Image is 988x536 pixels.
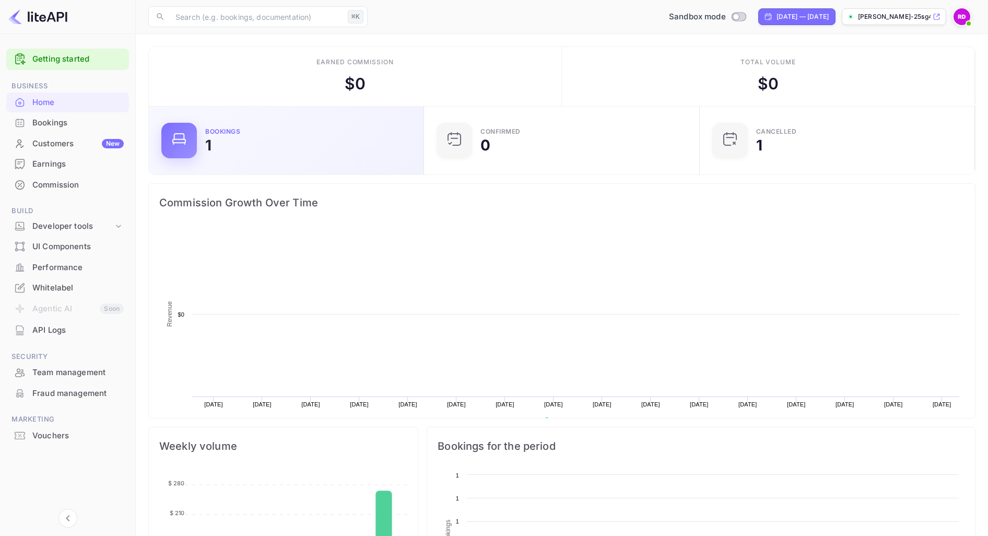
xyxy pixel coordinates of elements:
[756,129,797,135] div: CANCELLED
[6,258,129,277] a: Performance
[456,495,459,502] text: 1
[6,320,129,341] div: API Logs
[438,438,965,455] span: Bookings for the period
[758,72,779,96] div: $ 0
[6,49,129,70] div: Getting started
[554,417,580,425] text: Revenue
[456,472,459,479] text: 1
[32,179,124,191] div: Commission
[756,138,762,153] div: 1
[253,401,272,407] text: [DATE]
[6,113,129,132] a: Bookings
[350,401,369,407] text: [DATE]
[480,129,521,135] div: Confirmed
[170,509,185,517] tspan: $ 210
[544,401,563,407] text: [DATE]
[6,237,129,256] a: UI Components
[32,324,124,336] div: API Logs
[6,205,129,217] span: Build
[836,401,854,407] text: [DATE]
[641,401,660,407] text: [DATE]
[669,11,726,23] span: Sandbox mode
[954,8,970,25] img: Renan Duarte
[6,258,129,278] div: Performance
[6,175,129,195] div: Commission
[6,426,129,445] a: Vouchers
[32,388,124,400] div: Fraud management
[6,363,129,382] a: Team management
[6,92,129,113] div: Home
[32,367,124,379] div: Team management
[178,311,184,318] text: $0
[32,117,124,129] div: Bookings
[6,320,129,340] a: API Logs
[858,12,931,21] p: [PERSON_NAME]-25sg4.nui...
[6,383,129,403] a: Fraud management
[480,138,490,153] div: 0
[32,282,124,294] div: Whitelabel
[8,8,67,25] img: LiteAPI logo
[593,401,611,407] text: [DATE]
[456,518,459,525] text: 1
[32,158,124,170] div: Earnings
[166,301,173,327] text: Revenue
[6,92,129,112] a: Home
[169,6,344,27] input: Search (e.g. bookings, documentation)
[884,401,903,407] text: [DATE]
[6,278,129,298] div: Whitelabel
[6,154,129,173] a: Earnings
[32,262,124,274] div: Performance
[777,12,829,21] div: [DATE] — [DATE]
[58,509,77,528] button: Collapse navigation
[933,401,951,407] text: [DATE]
[758,8,836,25] div: Click to change the date range period
[6,383,129,404] div: Fraud management
[168,480,185,487] tspan: $ 280
[6,80,129,92] span: Business
[345,72,366,96] div: $ 0
[6,113,129,133] div: Bookings
[316,57,394,67] div: Earned commission
[6,426,129,446] div: Vouchers
[690,401,709,407] text: [DATE]
[204,401,223,407] text: [DATE]
[32,220,113,232] div: Developer tools
[6,414,129,425] span: Marketing
[6,175,129,194] a: Commission
[102,139,124,148] div: New
[205,129,240,135] div: Bookings
[159,438,407,455] span: Weekly volume
[6,278,129,297] a: Whitelabel
[205,138,211,153] div: 1
[6,154,129,174] div: Earnings
[6,237,129,257] div: UI Components
[738,401,757,407] text: [DATE]
[665,11,750,23] div: Switch to Production mode
[6,351,129,363] span: Security
[398,401,417,407] text: [DATE]
[6,134,129,154] div: CustomersNew
[32,53,124,65] a: Getting started
[32,241,124,253] div: UI Components
[6,134,129,153] a: CustomersNew
[348,10,363,24] div: ⌘K
[496,401,514,407] text: [DATE]
[32,430,124,442] div: Vouchers
[6,217,129,236] div: Developer tools
[787,401,806,407] text: [DATE]
[740,57,796,67] div: Total volume
[159,194,965,211] span: Commission Growth Over Time
[447,401,466,407] text: [DATE]
[32,138,124,150] div: Customers
[301,401,320,407] text: [DATE]
[32,97,124,109] div: Home
[6,363,129,383] div: Team management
